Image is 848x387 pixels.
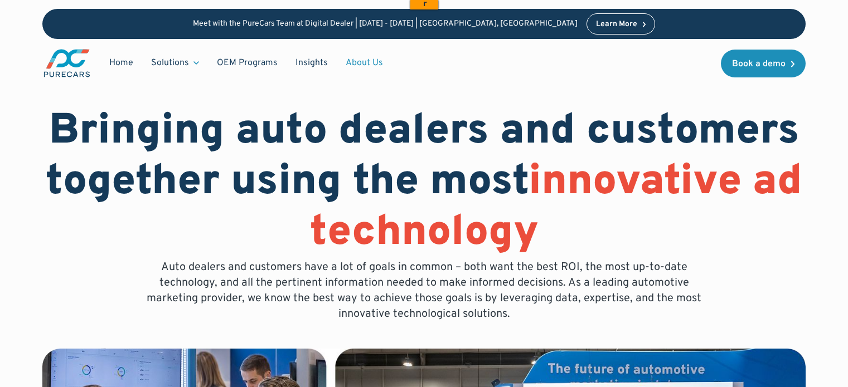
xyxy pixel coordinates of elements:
a: OEM Programs [208,52,287,74]
div: Solutions [151,57,189,69]
div: Solutions [142,52,208,74]
div: Learn More [596,21,637,28]
a: About Us [337,52,392,74]
p: Auto dealers and customers have a lot of goals in common – both want the best ROI, the most up-to... [139,259,710,322]
a: Book a demo [721,50,806,77]
a: Insights [287,52,337,74]
a: main [42,48,91,79]
a: Learn More [587,13,656,35]
div: Book a demo [732,60,786,68]
a: Home [100,52,142,74]
p: Meet with the PureCars Team at Digital Dealer | [DATE] - [DATE] | [GEOGRAPHIC_DATA], [GEOGRAPHIC_... [193,19,578,29]
h1: Bringing auto dealers and customers together using the most [42,107,806,259]
span: innovative ad technology [310,156,803,260]
img: purecars logo [42,48,91,79]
